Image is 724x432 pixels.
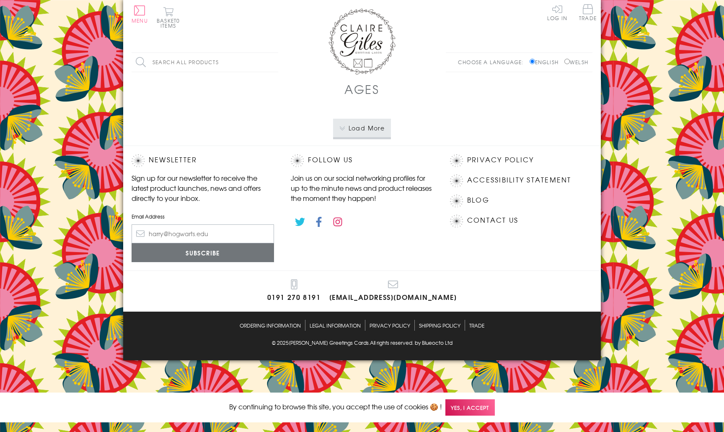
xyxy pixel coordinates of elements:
[445,399,495,416] span: Yes, I accept
[329,279,457,303] a: [EMAIL_ADDRESS][DOMAIN_NAME]
[160,17,180,29] span: 0 items
[415,339,452,348] a: by Blueocto Ltd
[132,339,592,346] p: © 2025 .
[132,173,274,203] p: Sign up for our newsletter to receive the latest product launches, news and offers directly to yo...
[564,59,570,64] input: Welsh
[564,58,588,66] label: Welsh
[344,81,380,98] h1: AGES
[469,320,484,331] a: Trade
[467,154,534,166] a: Privacy Policy
[579,4,597,21] span: Trade
[240,320,301,331] a: Ordering Information
[370,339,414,346] span: All rights reserved.
[270,53,278,72] input: Search
[132,213,274,220] label: Email Address
[132,243,274,262] input: Subscribe
[467,174,571,186] a: Accessibility Statement
[157,7,180,28] button: Basket0 items
[291,173,433,203] p: Join us on our social networking profiles for up to the minute news and product releases the mome...
[467,195,489,206] a: Blog
[579,4,597,22] a: Trade
[328,8,396,75] img: Claire Giles Greetings Cards
[530,58,563,66] label: English
[333,119,391,137] button: Load More
[289,339,369,348] a: [PERSON_NAME] Greetings Cards
[547,4,567,21] a: Log In
[467,215,518,226] a: Contact Us
[267,279,321,303] a: 0191 270 8191
[458,58,528,66] p: Choose a language:
[310,320,361,331] a: Legal Information
[291,154,433,167] h2: Follow Us
[132,224,274,243] input: harry@hogwarts.edu
[530,59,535,64] input: English
[419,320,460,331] a: Shipping Policy
[132,5,148,23] button: Menu
[132,53,278,72] input: Search all products
[370,320,410,331] a: Privacy Policy
[132,17,148,24] span: Menu
[132,154,274,167] h2: Newsletter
